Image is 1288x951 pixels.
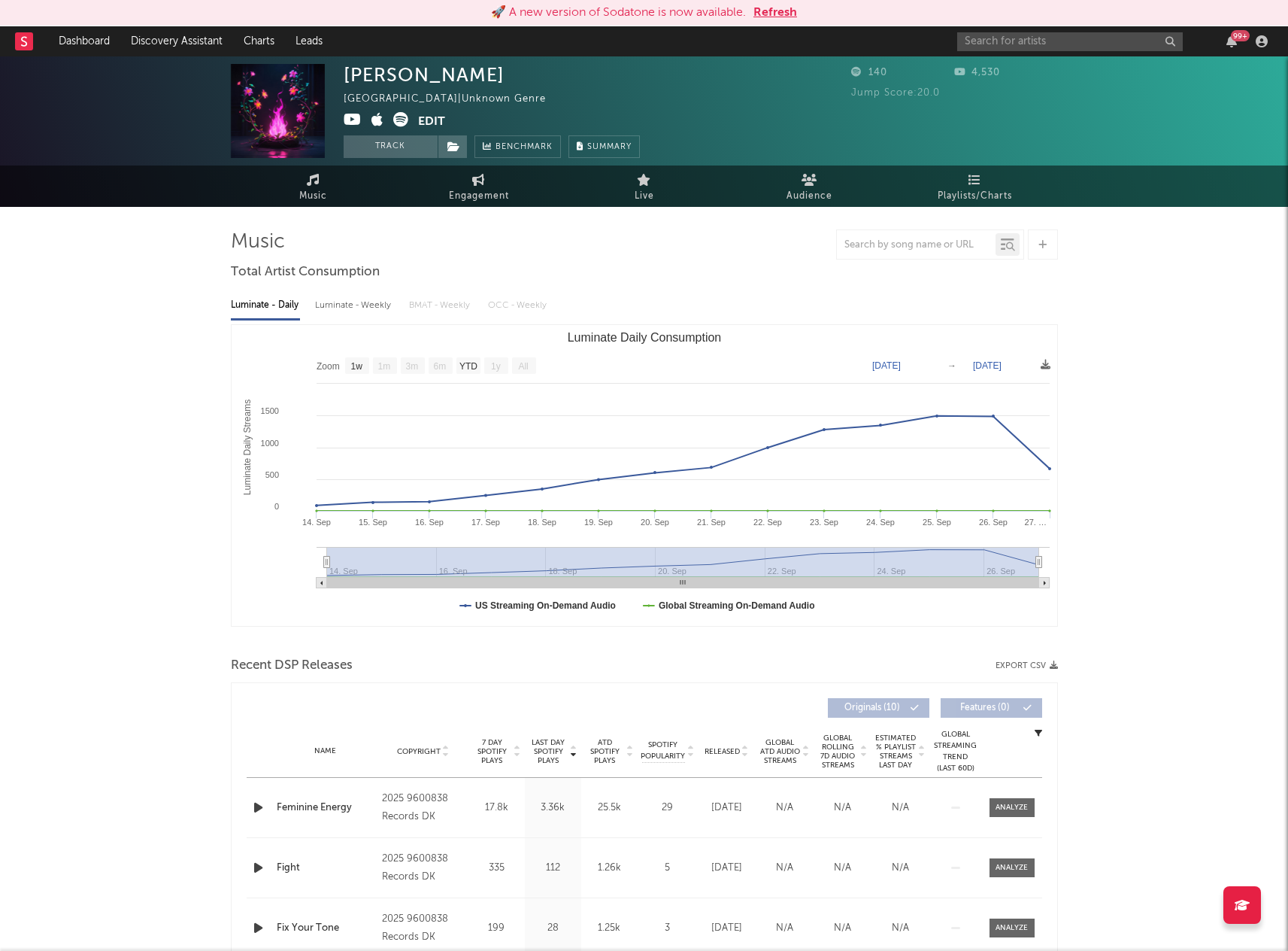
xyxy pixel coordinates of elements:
text: 22. Sep [753,518,782,527]
span: Total Artist Consumption [231,263,380,281]
button: Originals(10) [828,698,929,718]
div: N/A [875,921,926,936]
div: 17.8k [472,801,521,816]
a: Leads [285,26,333,56]
div: N/A [875,801,926,816]
a: Music [231,166,396,207]
span: ATD Spotify Plays [585,738,625,765]
span: Released [705,747,740,756]
input: Search by song name or URL [837,239,996,251]
div: [PERSON_NAME] [344,64,505,86]
a: Fight [277,861,375,876]
button: Export CSV [996,661,1058,670]
div: 1.25k [585,921,634,936]
text: 15. Sep [359,518,387,527]
a: Fix Your Tone [277,921,375,936]
text: 1m [377,361,390,372]
div: 99 + [1231,30,1250,41]
span: Playlists/Charts [938,187,1012,205]
text: Zoom [317,361,340,372]
span: Features ( 0 ) [950,703,1020,712]
button: 99+ [1226,35,1237,47]
div: 199 [472,921,521,936]
div: Global Streaming Trend (Last 60D) [933,729,978,774]
div: N/A [817,861,868,876]
text: 1y [491,361,501,372]
text: YTD [459,361,477,372]
div: Luminate - Daily [231,293,300,318]
text: 1000 [260,439,278,448]
a: Charts [233,26,285,56]
text: 26. Sep [979,518,1008,527]
div: N/A [759,801,810,816]
span: Live [635,187,654,205]
span: Summary [587,143,632,151]
text: 14. Sep [302,518,331,527]
text: 25. Sep [923,518,951,527]
text: 0 [274,502,278,511]
button: Track [344,135,438,158]
button: Features(0) [941,698,1042,718]
span: Global ATD Audio Streams [759,738,801,765]
div: 25.5k [585,801,634,816]
span: Audience [786,187,832,205]
text: Luminate Daily Streams [242,400,253,495]
text: [DATE] [973,360,1002,371]
span: Spotify Popularity [641,740,685,762]
a: Playlists/Charts [893,166,1058,207]
button: Refresh [753,4,797,22]
button: Summary [568,135,640,158]
text: 27. … [1024,518,1046,527]
text: 24. Sep [866,518,895,527]
div: Name [277,746,375,757]
button: Edit [418,112,445,131]
span: Engagement [449,187,509,205]
text: 3m [405,361,418,372]
text: 23. Sep [810,518,838,527]
span: Last Day Spotify Plays [529,738,568,765]
div: N/A [817,921,868,936]
text: → [947,360,956,371]
a: Benchmark [474,135,561,158]
text: 6m [433,361,446,372]
div: 2025 9600838 Records DK [382,850,464,886]
a: Engagement [396,166,562,207]
div: N/A [817,801,868,816]
a: Live [562,166,727,207]
span: Music [299,187,327,205]
text: 500 [265,470,278,479]
div: 🚀 A new version of Sodatone is now available. [491,4,746,22]
a: Discovery Assistant [120,26,233,56]
text: Global Streaming On-Demand Audio [658,600,814,611]
span: Global Rolling 7D Audio Streams [817,734,859,770]
a: Audience [727,166,893,207]
div: 29 [641,801,694,816]
span: Originals ( 10 ) [838,703,907,712]
span: Estimated % Playlist Streams Last Day [875,734,917,770]
div: 28 [529,921,577,936]
span: 7 Day Spotify Plays [472,738,512,765]
text: 21. Sep [697,518,726,527]
div: 2025 9600838 Records DK [382,790,464,826]
span: Copyright [397,747,441,756]
text: 18. Sep [528,518,556,527]
div: 2025 9600838 Records DK [382,910,464,946]
a: Dashboard [48,26,120,56]
span: Jump Score: 20.0 [851,88,940,98]
text: All [518,361,528,372]
div: [DATE] [702,921,752,936]
div: N/A [759,921,810,936]
a: Feminine Energy [277,801,375,816]
div: N/A [759,861,810,876]
text: 19. Sep [584,518,613,527]
text: 16. Sep [415,518,444,527]
div: [DATE] [702,801,752,816]
div: [GEOGRAPHIC_DATA] | Unknown Genre [344,90,563,108]
text: US Streaming On-Demand Audio [475,600,616,611]
div: 5 [641,861,694,876]
text: 1500 [260,406,278,415]
div: Luminate - Weekly [315,293,394,318]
